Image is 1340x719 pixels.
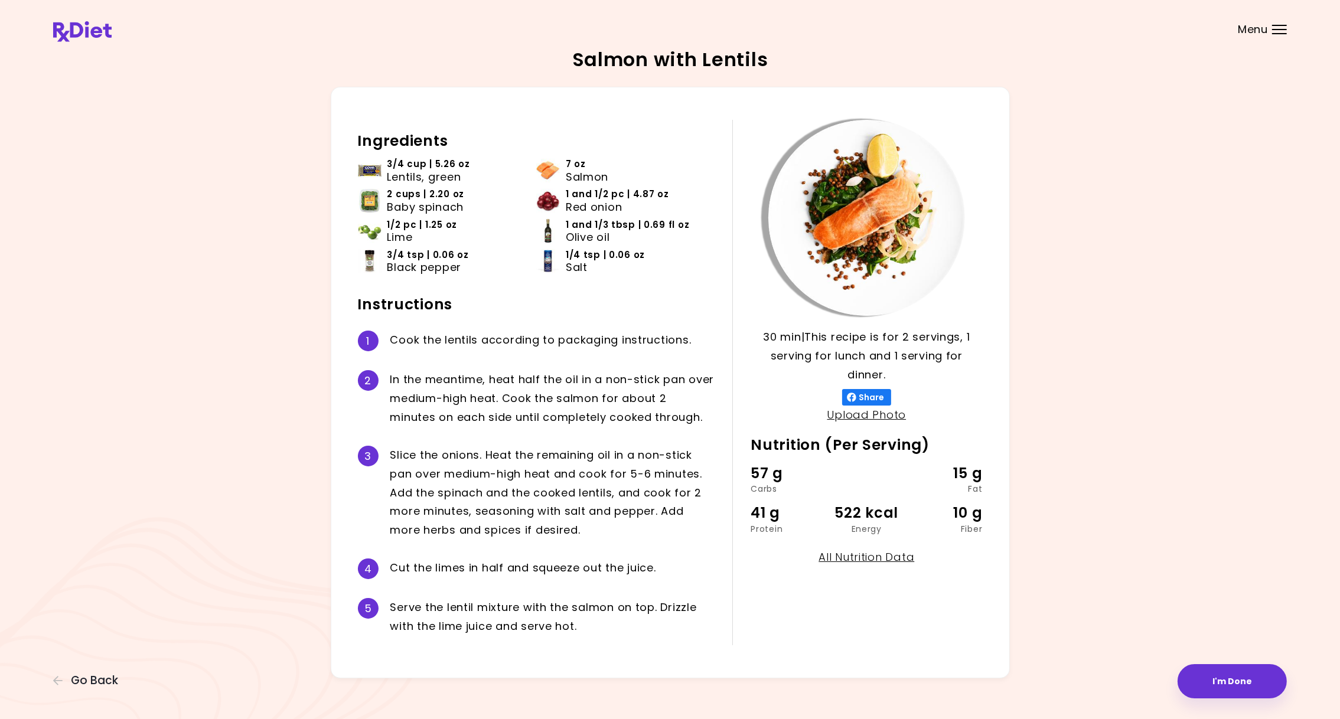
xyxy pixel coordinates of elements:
span: 3/4 tsp | 0.06 oz [387,249,469,262]
div: Fiber [905,525,983,533]
button: I'm Done [1178,664,1287,698]
a: Upload Photo [827,407,907,422]
span: Lentils, green [387,171,461,184]
div: C u t t h e l i m e s i n h a l f a n d s q u e e z e o u t t h e j u i c e . [390,558,715,579]
div: S e r v e t h e l e n t i l m i x t u r e w i t h t h e s a l m o n o n t o p . D r i z z l e w i... [390,598,715,636]
span: Go Back [71,674,118,687]
span: Share [856,393,886,402]
div: 15 g [905,462,983,485]
span: 1/2 pc | 1.25 oz [387,218,458,231]
div: 41 g [751,502,828,524]
div: Fat [905,485,983,493]
span: 1/4 tsp | 0.06 oz [566,249,645,262]
h2: Salmon with Lentils [572,50,768,69]
img: RxDiet [53,21,112,42]
button: Go Back [53,674,124,687]
span: 1 and 1/2 pc | 4.87 oz [566,188,669,201]
div: 57 g [751,462,828,485]
div: S l i c e t h e o n i o n s . H e a t t h e r e m a i n i n g o i l i n a n o n - s t i c k p a n... [390,446,715,540]
div: C o o k t h e l e n t i l s a c c o r d i n g t o p a c k a g i n g i n s t r u c t i o n s . [390,331,715,351]
span: Red onion [566,201,622,214]
span: Black pepper [387,261,462,274]
div: I n t h e m e a n t i m e , h e a t h a l f t h e o i l i n a n o n - s t i c k p a n o v e r m e... [390,370,715,427]
div: 3 [358,446,379,466]
span: 3/4 cup | 5.26 oz [387,158,470,171]
h2: Ingredients [358,132,715,151]
span: 2 cups | 2.20 oz [387,188,465,201]
span: 1 and 1/3 tbsp | 0.69 fl oz [566,218,689,231]
div: Protein [751,525,828,533]
div: 522 kcal [828,502,905,524]
span: Salmon [566,171,608,184]
h2: Nutrition (Per Serving) [751,436,982,455]
span: Lime [387,231,413,244]
div: 10 g [905,502,983,524]
div: 5 [358,598,379,619]
div: 4 [358,558,379,579]
div: 2 [358,370,379,391]
span: Baby spinach [387,201,464,214]
div: 1 [358,331,379,351]
h2: Instructions [358,295,715,314]
span: 7 oz [566,158,586,171]
a: All Nutrition Data [819,550,914,564]
div: Carbs [751,485,828,493]
button: Share [842,389,891,406]
span: Salt [566,261,588,274]
div: Energy [828,525,905,533]
p: 30 min | This recipe is for 2 servings, 1 serving for lunch and 1 serving for dinner. [751,328,982,384]
span: Menu [1238,24,1268,35]
span: Olive oil [566,231,609,244]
